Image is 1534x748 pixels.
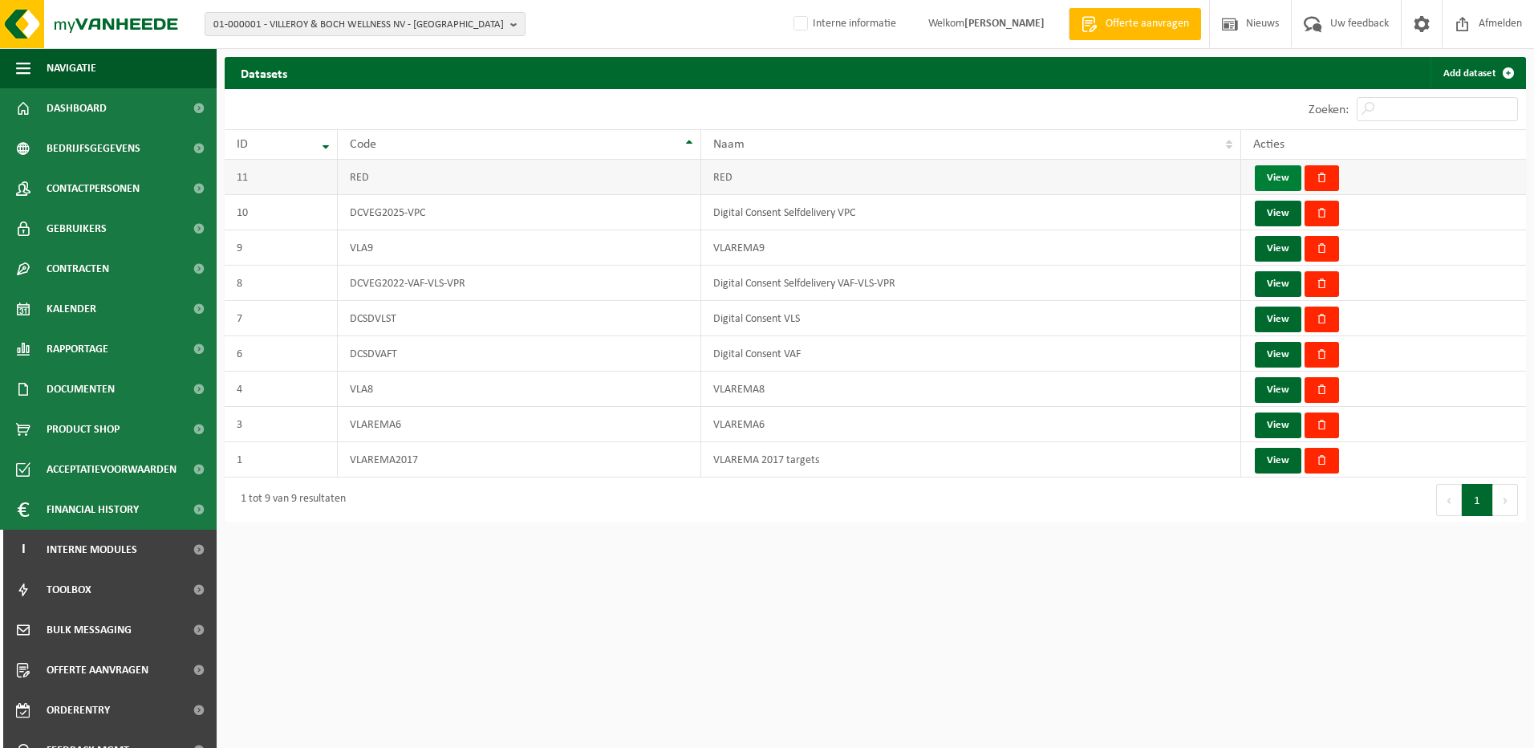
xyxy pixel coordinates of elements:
td: 1 [225,442,338,478]
a: Add dataset [1431,57,1524,89]
span: Contactpersonen [47,169,140,209]
span: Offerte aanvragen [1102,16,1193,32]
td: VLAREMA2017 [338,442,701,478]
td: RED [701,160,1241,195]
a: View [1255,201,1301,226]
td: 7 [225,301,338,336]
td: 6 [225,336,338,372]
span: Financial History [47,490,139,530]
span: Documenten [47,369,115,409]
span: ID [237,138,248,151]
span: Acties [1253,138,1284,151]
a: View [1255,448,1301,474]
span: Dashboard [47,88,107,128]
span: Gebruikers [47,209,107,249]
div: 1 tot 9 van 9 resultaten [233,486,346,514]
td: Digital Consent Selfdelivery VAF-VLS-VPR [701,266,1241,301]
a: View [1255,271,1301,297]
td: VLAREMA9 [701,230,1241,266]
td: 9 [225,230,338,266]
span: Orderentry Goedkeuring [47,690,181,730]
a: Offerte aanvragen [1069,8,1201,40]
span: Rapportage [47,329,108,369]
td: 10 [225,195,338,230]
span: Bedrijfsgegevens [47,128,140,169]
a: View [1255,377,1301,403]
strong: [PERSON_NAME] [964,18,1045,30]
span: Bulk Messaging [47,610,132,650]
button: 1 [1462,484,1493,516]
td: VLAREMA6 [701,407,1241,442]
td: 11 [225,160,338,195]
button: 01-000001 - VILLEROY & BOCH WELLNESS NV - [GEOGRAPHIC_DATA] [205,12,526,36]
button: Previous [1436,484,1462,516]
td: DCVEG2022-VAF-VLS-VPR [338,266,701,301]
td: VLA8 [338,372,701,407]
a: View [1255,342,1301,368]
label: Interne informatie [790,12,896,36]
span: Contracten [47,249,109,289]
td: VLAREMA 2017 targets [701,442,1241,478]
span: Interne modules [47,530,137,570]
a: View [1255,165,1301,191]
td: Digital Consent Selfdelivery VPC [701,195,1241,230]
span: Acceptatievoorwaarden [47,449,177,490]
span: Offerte aanvragen [47,650,148,690]
span: Toolbox [47,570,91,610]
button: Next [1493,484,1518,516]
h2: Datasets [225,57,303,88]
label: Zoeken: [1309,104,1349,116]
span: Product Shop [47,409,120,449]
td: Digital Consent VLS [701,301,1241,336]
td: VLA9 [338,230,701,266]
td: VLAREMA6 [338,407,701,442]
td: 4 [225,372,338,407]
td: DCVEG2025-VPC [338,195,701,230]
td: VLAREMA8 [701,372,1241,407]
a: View [1255,307,1301,332]
a: View [1255,413,1301,438]
td: 3 [225,407,338,442]
td: Digital Consent VAF [701,336,1241,372]
span: Navigatie [47,48,96,88]
a: View [1255,236,1301,262]
span: 01-000001 - VILLEROY & BOCH WELLNESS NV - [GEOGRAPHIC_DATA] [213,13,504,37]
span: Code [350,138,376,151]
td: DCSDVAFT [338,336,701,372]
td: 8 [225,266,338,301]
td: RED [338,160,701,195]
td: DCSDVLST [338,301,701,336]
span: Naam [713,138,745,151]
span: I [16,530,30,570]
span: Kalender [47,289,96,329]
